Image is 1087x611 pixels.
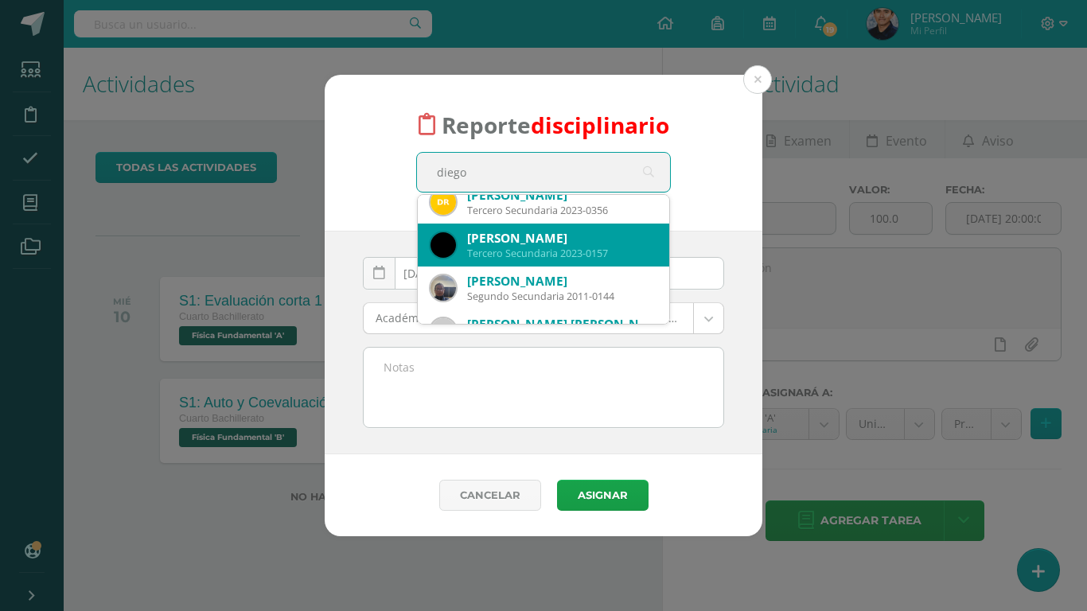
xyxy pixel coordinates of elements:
img: 45x45 [431,318,456,344]
input: Busca un estudiante aquí... [417,153,670,192]
button: Asignar [557,480,649,511]
img: 6c1b306a65668b4503229b33b6efb021.png [431,275,456,301]
div: [PERSON_NAME] [467,230,656,247]
div: [PERSON_NAME] [PERSON_NAME] [467,316,656,333]
div: [PERSON_NAME] [467,187,656,204]
img: 48747d284d5cf0bb993695dd4358f861.png [431,232,456,258]
span: Académicas: Comportarse de forma anómala en pruebas o exámenes. [376,303,681,333]
div: Tercero Secundaria 2023-0356 [467,204,656,217]
div: Tercero Secundaria 2023-0157 [467,247,656,260]
a: Académicas: Comportarse de forma anómala en pruebas o exámenes. [364,303,723,333]
div: [PERSON_NAME] [467,273,656,290]
img: ffc3e0d43af858570293a07d54ed4dbe.png [431,189,456,215]
div: Segundo Secundaria 2011-0144 [467,290,656,303]
font: disciplinario [531,109,669,139]
span: Reporte [442,109,669,139]
a: Cancelar [439,480,541,511]
button: Close (Esc) [743,65,772,94]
